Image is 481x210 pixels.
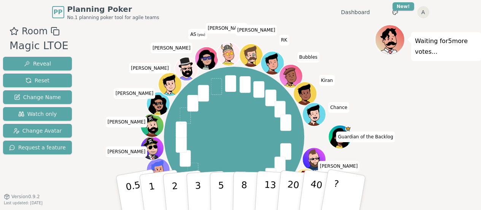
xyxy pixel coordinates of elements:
[345,126,351,131] span: Guardian of the Backlog is the host
[3,74,72,87] button: Reset
[206,23,248,34] span: Click to change your name
[11,194,40,200] span: Version 0.9.2
[67,14,159,21] span: No.1 planning poker tool for agile teams
[3,107,72,121] button: Watch only
[336,131,395,142] span: Click to change your name
[52,4,159,21] a: PPPlanning PokerNo.1 planning poker tool for agile teams
[151,43,192,53] span: Click to change your name
[14,93,61,101] span: Change Name
[13,127,62,135] span: Change Avatar
[114,88,156,99] span: Click to change your name
[9,144,66,151] span: Request a feature
[54,8,62,17] span: PP
[196,33,205,37] span: (you)
[318,161,360,172] span: Click to change your name
[24,60,51,67] span: Reveal
[392,2,414,11] div: New!
[297,52,319,63] span: Click to change your name
[129,63,171,74] span: Click to change your name
[67,4,159,14] span: Planning Poker
[3,90,72,104] button: Change Name
[3,57,72,71] button: Reveal
[4,194,40,200] button: Version0.9.2
[388,5,402,19] button: New!
[10,38,68,54] div: Magic LTOE
[328,102,349,113] span: Click to change your name
[3,124,72,138] button: Change Avatar
[279,35,289,46] span: Click to change your name
[341,8,370,16] a: Dashboard
[188,29,207,40] span: Click to change your name
[195,48,217,70] button: Click to change your avatar
[417,6,429,18] button: A
[106,146,148,157] span: Click to change your name
[25,77,49,84] span: Reset
[4,201,43,205] span: Last updated: [DATE]
[235,25,277,35] span: Click to change your name
[22,24,48,38] span: Room
[3,141,72,154] button: Request a feature
[106,117,148,127] span: Click to change your name
[319,75,335,86] span: Click to change your name
[18,110,57,118] span: Watch only
[10,24,19,38] button: Add as favourite
[415,36,477,57] p: Waiting for 5 more votes...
